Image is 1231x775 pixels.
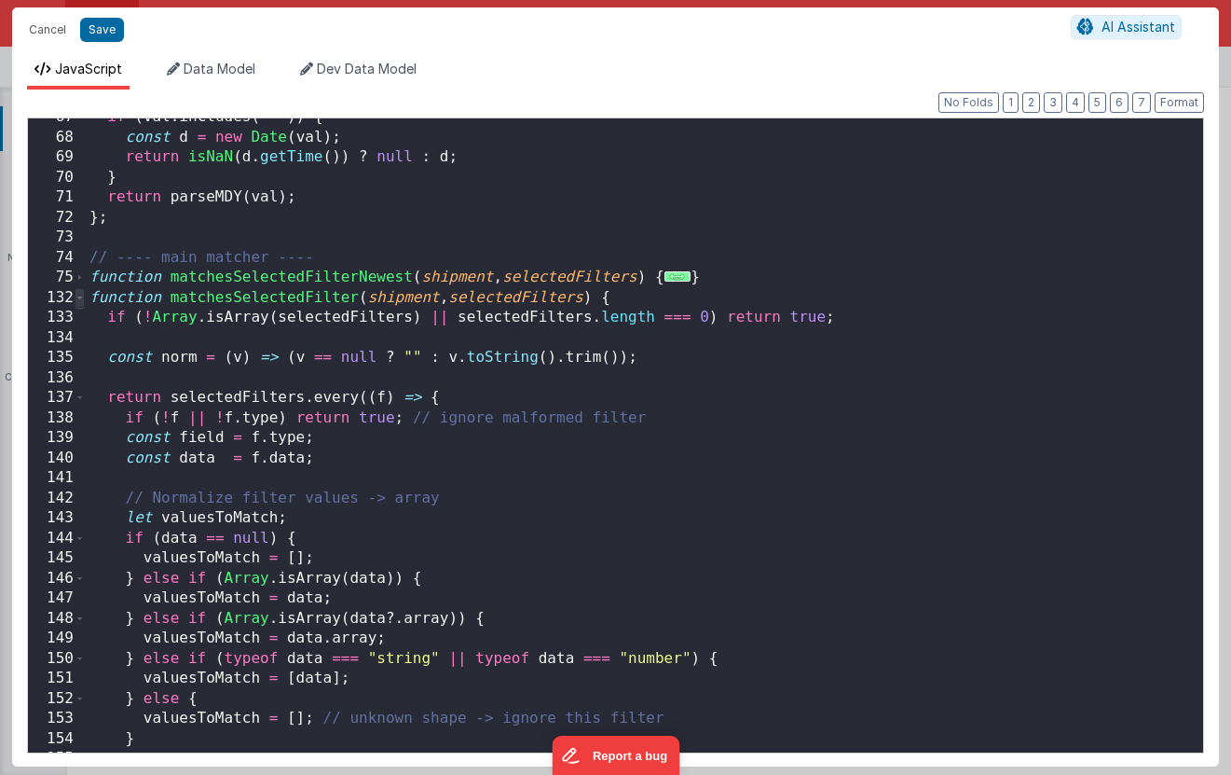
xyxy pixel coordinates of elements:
button: AI Assistant [1071,15,1182,39]
button: 3 [1044,92,1062,113]
button: 7 [1132,92,1151,113]
div: 144 [28,529,86,549]
button: 2 [1022,92,1040,113]
div: 71 [28,187,86,208]
button: Format [1155,92,1204,113]
button: Cancel [20,17,75,43]
button: 1 [1003,92,1019,113]
div: 151 [28,669,86,689]
div: 147 [28,588,86,609]
div: 153 [28,709,86,729]
div: 143 [28,508,86,529]
div: 135 [28,348,86,368]
div: 133 [28,308,86,328]
iframe: Marker.io feedback button [552,736,679,775]
div: 69 [28,147,86,168]
button: 5 [1088,92,1106,113]
div: 148 [28,609,86,630]
div: 75 [28,268,86,288]
span: JavaScript [55,61,122,76]
button: Save [80,18,124,42]
div: 154 [28,729,86,750]
button: 6 [1110,92,1128,113]
div: 146 [28,569,86,589]
div: 138 [28,408,86,429]
div: 150 [28,649,86,670]
div: 68 [28,128,86,148]
span: Dev Data Model [317,61,417,76]
span: Data Model [184,61,255,76]
div: 70 [28,168,86,188]
div: 72 [28,208,86,228]
button: No Folds [938,92,999,113]
div: 155 [28,749,86,769]
div: 74 [28,248,86,269]
div: 137 [28,388,86,408]
div: 141 [28,468,86,489]
div: 139 [28,428,86,449]
button: 4 [1066,92,1085,113]
div: 136 [28,368,86,389]
div: 73 [28,228,86,248]
span: ... [664,271,691,282]
div: 152 [28,689,86,710]
div: 132 [28,288,86,309]
span: AI Assistant [1101,19,1175,35]
div: 145 [28,548,86,569]
div: 140 [28,449,86,469]
div: 149 [28,629,86,649]
div: 134 [28,328,86,349]
div: 142 [28,489,86,509]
